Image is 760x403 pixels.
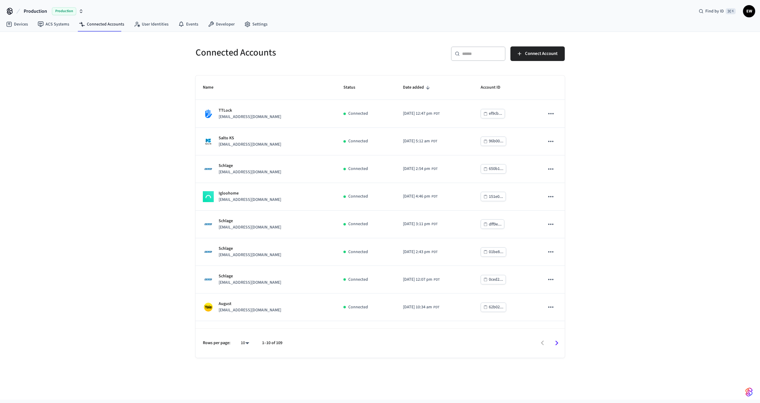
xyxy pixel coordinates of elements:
div: 96b00... [489,137,503,145]
span: [DATE] 5:12 am [403,138,430,144]
div: Find by ID⌘ K [694,6,741,17]
p: [EMAIL_ADDRESS][DOMAIN_NAME] [219,224,281,231]
img: TTLock Logo, Square [203,108,214,119]
span: PDT [434,111,440,117]
button: 650b1... [481,164,506,174]
p: Salto KS [219,135,281,141]
a: Events [173,19,203,30]
div: America/Los_Angeles [403,221,438,227]
p: TTLock [219,107,281,114]
button: 62b02... [481,303,506,312]
img: Schlage Logo, Square [203,164,214,174]
div: America/Los_Angeles [403,304,439,310]
div: 62b02... [489,303,503,311]
span: Production [24,8,47,15]
p: [EMAIL_ADDRESS][DOMAIN_NAME] [219,114,281,120]
p: Connected [348,193,368,200]
div: 10 [238,339,252,347]
span: [DATE] 10:34 am [403,304,432,310]
p: Connected [348,304,368,310]
span: Find by ID [705,8,724,14]
img: SeamLogoGradient.69752ec5.svg [745,387,753,397]
span: PDT [434,277,440,283]
div: 01be8... [489,248,503,256]
button: 0ced2... [481,275,506,284]
button: 151e0... [481,192,506,201]
span: PDT [431,194,438,199]
p: [EMAIL_ADDRESS][DOMAIN_NAME] [219,307,281,313]
p: Schlage [219,163,281,169]
button: Connect Account [510,46,565,61]
span: Name [203,83,221,92]
div: 0ced2... [489,276,503,283]
img: Schlage Logo, Square [203,219,214,230]
button: ef9cb... [481,109,505,118]
p: [EMAIL_ADDRESS][DOMAIN_NAME] [219,141,281,148]
p: [EMAIL_ADDRESS][DOMAIN_NAME] [219,169,281,175]
p: Igloohome [219,190,281,197]
p: Connected [348,276,368,283]
button: dff9e... [481,219,504,229]
span: [DATE] 3:11 pm [403,221,430,227]
div: dff9e... [489,221,502,228]
p: 1–10 of 109 [262,340,282,346]
img: Salto KS Logo [203,136,214,147]
div: 650b1... [489,165,503,173]
div: America/Los_Angeles [403,166,438,172]
span: [DATE] 2:54 pm [403,166,430,172]
span: PDT [431,166,438,172]
div: ef9cb... [489,110,502,117]
div: America/Los_Angeles [403,249,438,255]
div: America/Los_Angeles [403,276,440,283]
span: [DATE] 12:07 pm [403,276,432,283]
span: Status [343,83,363,92]
p: Connected [348,166,368,172]
a: Settings [240,19,272,30]
p: Schlage [219,273,281,279]
span: Account ID [481,83,508,92]
h5: Connected Accounts [196,46,377,59]
button: 96b00... [481,137,506,146]
div: America/Los_Angeles [403,138,437,144]
span: PDT [431,222,438,227]
img: Schlage Logo, Square [203,274,214,285]
p: Connected [348,110,368,117]
span: [DATE] 12:47 pm [403,110,432,117]
span: PDT [431,139,437,144]
a: Developer [203,19,240,30]
span: [DATE] 4:46 pm [403,193,430,200]
p: Connected [348,249,368,255]
div: America/Los_Angeles [403,110,440,117]
p: Schlage [219,218,281,224]
p: Connected [348,221,368,227]
p: Schlage [219,246,281,252]
div: 151e0... [489,193,503,201]
p: Connected [348,138,368,144]
p: August [219,301,281,307]
img: igloohome_logo [203,191,214,202]
span: [DATE] 2:43 pm [403,249,430,255]
button: EW [743,5,755,17]
p: Rows per page: [203,340,230,346]
img: Yale Logo, Square [203,302,214,313]
a: Devices [1,19,33,30]
a: User Identities [129,19,173,30]
p: [EMAIL_ADDRESS][DOMAIN_NAME] [219,197,281,203]
p: [EMAIL_ADDRESS][DOMAIN_NAME] [219,279,281,286]
span: PDT [433,305,439,310]
a: Connected Accounts [74,19,129,30]
button: Go to next page [550,336,564,350]
p: [EMAIL_ADDRESS][DOMAIN_NAME] [219,252,281,258]
span: ⌘ K [726,8,736,14]
span: Connect Account [525,50,557,58]
a: ACS Systems [33,19,74,30]
img: Schlage Logo, Square [203,246,214,257]
span: Date added [403,83,432,92]
span: Production [52,7,76,15]
div: America/Los_Angeles [403,193,438,200]
span: PDT [431,249,438,255]
button: 01be8... [481,247,506,257]
table: sticky table [196,76,565,377]
span: EW [744,6,755,17]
